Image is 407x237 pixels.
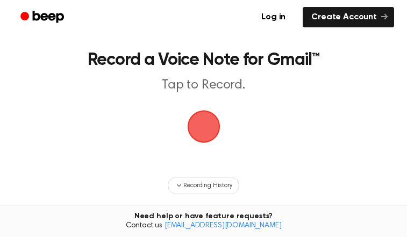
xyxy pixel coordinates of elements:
[24,51,383,69] h1: Record a Voice Note for Gmail™
[183,181,232,190] span: Recording History
[303,7,394,27] a: Create Account
[165,222,282,229] a: [EMAIL_ADDRESS][DOMAIN_NAME]
[13,7,74,28] a: Beep
[168,177,239,194] button: Recording History
[251,5,296,29] a: Log in
[6,221,401,231] span: Contact us
[24,77,383,93] p: Tap to Record.
[188,110,220,143] img: Beep Logo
